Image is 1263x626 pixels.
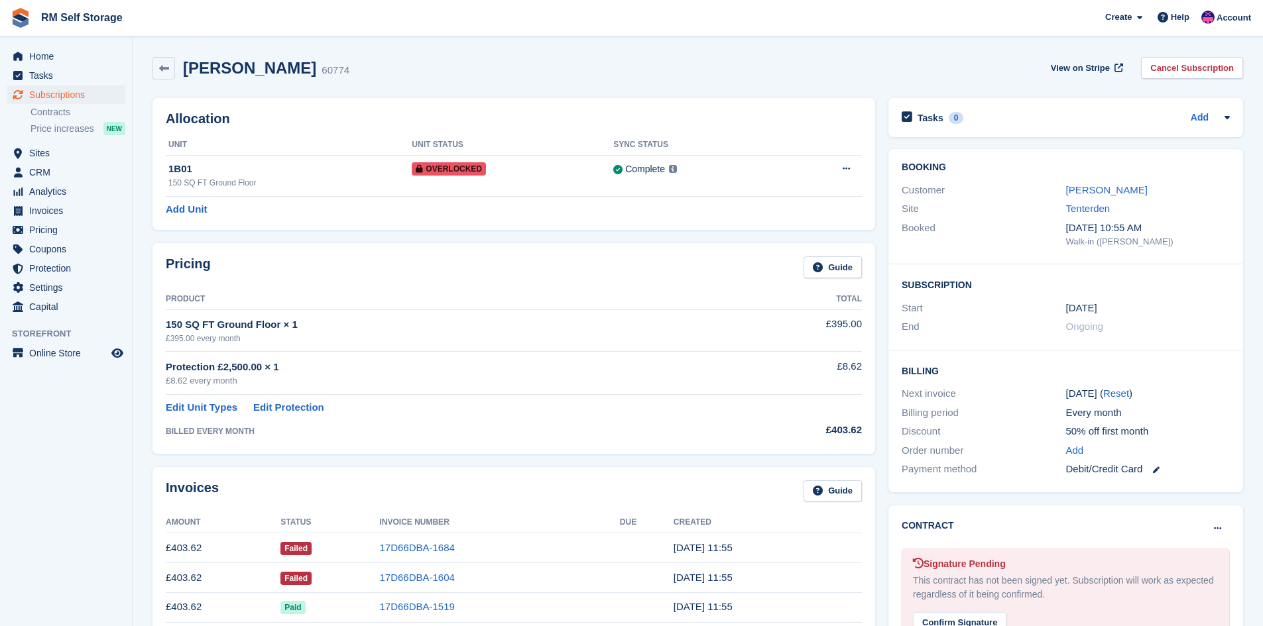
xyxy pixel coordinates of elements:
[7,144,125,162] a: menu
[902,424,1065,439] div: Discount
[11,8,30,28] img: stora-icon-8386f47178a22dfd0bd8f6a31ec36ba5ce8667c1dd55bd0f319d3a0aa187defe.svg
[379,512,619,533] th: Invoice Number
[280,542,312,555] span: Failed
[280,572,312,585] span: Failed
[29,240,109,258] span: Coupons
[902,443,1065,458] div: Order number
[103,122,125,135] div: NEW
[280,512,379,533] th: Status
[166,333,733,344] div: £395.00 every month
[620,512,674,533] th: Due
[902,278,1230,291] h2: Subscription
[280,601,305,614] span: Paid
[29,344,109,362] span: Online Store
[913,574,1219,601] div: This contract has not been signed yet. Subscription will work as expected regardless of it being ...
[804,480,862,502] a: Guide
[1066,184,1148,195] a: [PERSON_NAME]
[1066,221,1230,236] div: [DATE] 10:55 AM
[29,85,109,104] span: Subscriptions
[7,182,125,201] a: menu
[804,256,862,278] a: Guide
[7,201,125,220] a: menu
[613,134,786,156] th: Sync Status
[29,66,109,85] span: Tasks
[1066,405,1230,421] div: Every month
[253,400,324,415] a: Edit Protection
[29,259,109,278] span: Protection
[29,163,109,182] span: CRM
[7,344,125,362] a: menu
[1105,11,1132,24] span: Create
[7,278,125,297] a: menu
[1066,386,1230,401] div: [DATE] ( )
[30,123,94,135] span: Price increases
[7,240,125,258] a: menu
[902,201,1065,217] div: Site
[29,182,109,201] span: Analytics
[166,202,207,217] a: Add Unit
[913,609,1006,620] a: Confirm Signature
[29,201,109,220] span: Invoices
[1141,57,1243,79] a: Cancel Subscription
[902,519,954,533] h2: Contract
[412,162,486,176] span: Overlocked
[166,256,211,278] h2: Pricing
[322,63,349,78] div: 60774
[166,111,862,127] h2: Allocation
[29,297,109,316] span: Capital
[625,162,665,176] div: Complete
[7,85,125,104] a: menu
[733,289,862,310] th: Total
[1217,11,1251,25] span: Account
[183,59,316,77] h2: [PERSON_NAME]
[379,572,454,583] a: 17D66DBA-1604
[7,47,125,66] a: menu
[949,112,964,124] div: 0
[412,134,613,156] th: Unit Status
[902,162,1230,173] h2: Booking
[1066,462,1230,477] div: Debit/Credit Card
[166,374,733,388] div: £8.62 every month
[1066,235,1230,248] div: Walk-in ([PERSON_NAME])
[1046,57,1126,79] a: View on Stripe
[30,121,125,136] a: Price increases NEW
[166,512,280,533] th: Amount
[29,221,109,239] span: Pricing
[902,221,1065,248] div: Booked
[36,7,128,28] a: RM Self Storage
[674,572,733,583] time: 2025-06-15 10:55:35 UTC
[1066,321,1104,332] span: Ongoing
[733,423,862,438] div: £403.62
[902,405,1065,421] div: Billing period
[674,601,733,612] time: 2025-05-15 10:55:24 UTC
[7,66,125,85] a: menu
[1066,301,1097,316] time: 2024-11-15 01:00:00 UTC
[7,297,125,316] a: menu
[902,319,1065,335] div: End
[733,309,862,351] td: £395.00
[166,317,733,333] div: 150 SQ FT Ground Floor × 1
[918,112,943,124] h2: Tasks
[674,542,733,553] time: 2025-07-15 10:55:57 UTC
[166,425,733,437] div: BILLED EVERY MONTH
[733,352,862,395] td: £8.62
[1103,388,1129,399] a: Reset
[902,301,1065,316] div: Start
[669,165,677,173] img: icon-info-grey-7440780725fd019a000dd9b08b2336e03edf1995a4989e88bcd33f0948082b44.svg
[7,259,125,278] a: menu
[12,327,132,340] span: Storefront
[902,364,1230,377] h2: Billing
[1171,11,1189,24] span: Help
[1066,203,1111,214] a: Tenterden
[30,106,125,119] a: Contracts
[166,400,237,415] a: Edit Unit Types
[1191,111,1209,126] a: Add
[29,278,109,297] span: Settings
[902,386,1065,401] div: Next invoice
[168,177,412,189] div: 150 SQ FT Ground Floor
[7,221,125,239] a: menu
[166,134,412,156] th: Unit
[166,360,733,375] div: Protection £2,500.00 × 1
[166,533,280,563] td: £403.62
[902,183,1065,198] div: Customer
